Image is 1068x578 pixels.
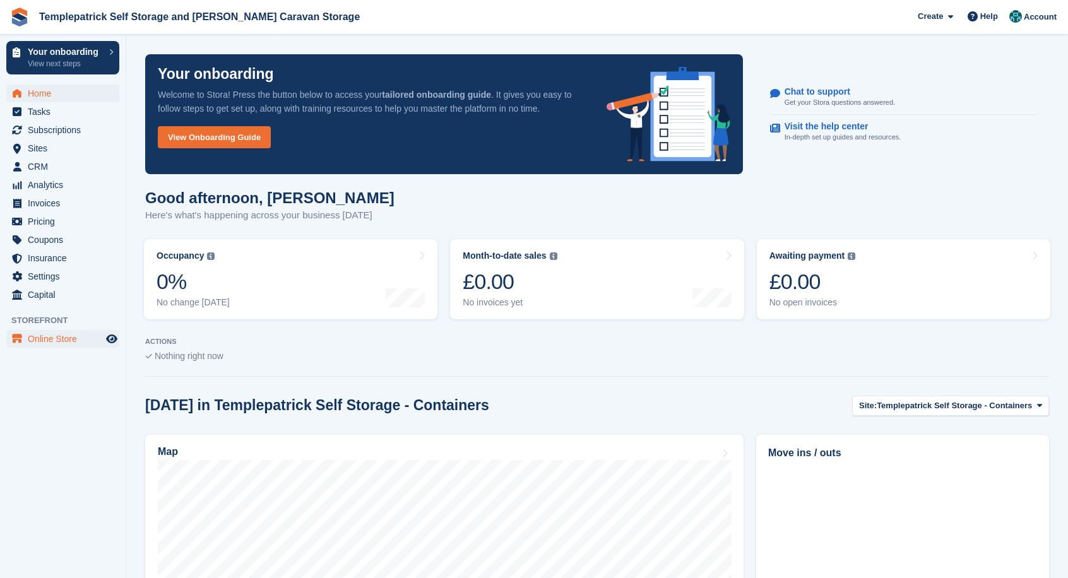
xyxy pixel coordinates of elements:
p: View next steps [28,58,103,69]
span: Home [28,85,104,102]
a: Preview store [104,331,119,346]
div: 0% [157,269,230,295]
span: Account [1024,11,1057,23]
p: ACTIONS [145,338,1049,346]
div: £0.00 [769,269,856,295]
span: Coupons [28,231,104,249]
img: onboarding-info-6c161a55d2c0e0a8cae90662b2fe09162a5109e8cc188191df67fb4f79e88e88.svg [607,67,730,162]
span: Subscriptions [28,121,104,139]
span: Settings [28,268,104,285]
a: Awaiting payment £0.00 No open invoices [757,239,1050,319]
a: menu [6,249,119,267]
span: Capital [28,286,104,304]
p: In-depth set up guides and resources. [785,132,901,143]
div: £0.00 [463,269,557,295]
span: Analytics [28,176,104,194]
span: Help [980,10,998,23]
h1: Good afternoon, [PERSON_NAME] [145,189,395,206]
a: Templepatrick Self Storage and [PERSON_NAME] Caravan Storage [34,6,365,27]
h2: Map [158,446,178,457]
p: Chat to support [785,86,885,97]
span: Online Store [28,330,104,348]
p: Your onboarding [28,47,103,56]
span: Tasks [28,103,104,121]
span: CRM [28,158,104,175]
a: menu [6,176,119,194]
h2: [DATE] in Templepatrick Self Storage - Containers [145,397,489,414]
a: menu [6,121,119,139]
p: Here's what's happening across your business [DATE] [145,208,395,223]
img: icon-info-grey-7440780725fd019a000dd9b08b2336e03edf1995a4989e88bcd33f0948082b44.svg [207,252,215,260]
span: Insurance [28,249,104,267]
p: Get your Stora questions answered. [785,97,895,108]
a: menu [6,213,119,230]
a: menu [6,268,119,285]
span: Pricing [28,213,104,230]
a: menu [6,286,119,304]
span: Nothing right now [155,351,223,361]
p: Welcome to Stora! Press the button below to access your . It gives you easy to follow steps to ge... [158,88,586,115]
h2: Move ins / outs [768,445,1037,461]
a: Occupancy 0% No change [DATE] [144,239,437,319]
a: menu [6,231,119,249]
span: Site: [859,399,877,412]
strong: tailored onboarding guide [382,90,491,100]
span: Invoices [28,194,104,212]
a: Your onboarding View next steps [6,41,119,74]
div: Awaiting payment [769,251,845,261]
div: No open invoices [769,297,856,308]
a: menu [6,103,119,121]
button: Site: Templepatrick Self Storage - Containers [852,396,1049,416]
a: Chat to support Get your Stora questions answered. [770,80,1037,115]
div: No change [DATE] [157,297,230,308]
span: Sites [28,139,104,157]
a: Visit the help center In-depth set up guides and resources. [770,115,1037,149]
img: blank_slate_check_icon-ba018cac091ee9be17c0a81a6c232d5eb81de652e7a59be601be346b1b6ddf79.svg [145,354,152,359]
div: Month-to-date sales [463,251,546,261]
a: menu [6,85,119,102]
a: View Onboarding Guide [158,126,271,148]
span: Storefront [11,314,126,327]
span: Templepatrick Self Storage - Containers [877,399,1032,412]
img: stora-icon-8386f47178a22dfd0bd8f6a31ec36ba5ce8667c1dd55bd0f319d3a0aa187defe.svg [10,8,29,27]
div: Occupancy [157,251,204,261]
a: menu [6,194,119,212]
img: icon-info-grey-7440780725fd019a000dd9b08b2336e03edf1995a4989e88bcd33f0948082b44.svg [848,252,855,260]
a: menu [6,330,119,348]
a: Month-to-date sales £0.00 No invoices yet [450,239,744,319]
img: Gareth Hagan [1009,10,1022,23]
a: menu [6,158,119,175]
span: Create [918,10,943,23]
p: Your onboarding [158,67,274,81]
p: Visit the help center [785,121,891,132]
a: menu [6,139,119,157]
div: No invoices yet [463,297,557,308]
img: icon-info-grey-7440780725fd019a000dd9b08b2336e03edf1995a4989e88bcd33f0948082b44.svg [550,252,557,260]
